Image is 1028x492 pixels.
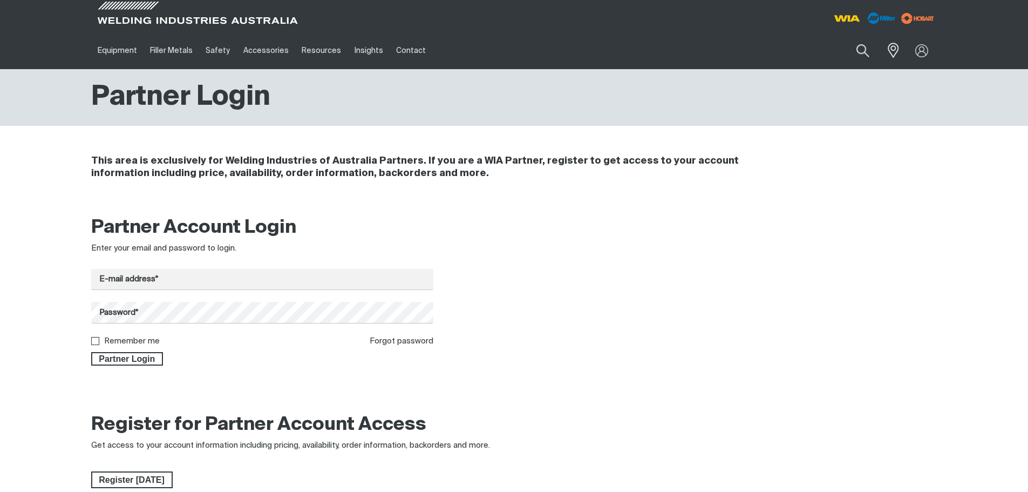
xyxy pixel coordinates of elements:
[91,441,490,449] span: Get access to your account information including pricing, availability, order information, backor...
[91,32,726,69] nav: Main
[104,337,160,345] label: Remember me
[91,413,426,437] h2: Register for Partner Account Access
[91,242,434,255] div: Enter your email and password to login.
[370,337,433,345] a: Forgot password
[91,32,144,69] a: Equipment
[91,471,173,489] a: Register Today
[92,471,172,489] span: Register [DATE]
[898,10,937,26] img: miller
[91,80,270,115] h1: Partner Login
[144,32,199,69] a: Filler Metals
[390,32,432,69] a: Contact
[91,155,793,180] h4: This area is exclusively for Welding Industries of Australia Partners. If you are a WIA Partner, ...
[92,352,162,366] span: Partner Login
[91,216,434,240] h2: Partner Account Login
[295,32,348,69] a: Resources
[830,38,881,63] input: Product name or item number...
[91,352,164,366] button: Partner Login
[199,32,236,69] a: Safety
[348,32,389,69] a: Insights
[845,38,881,63] button: Search products
[237,32,295,69] a: Accessories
